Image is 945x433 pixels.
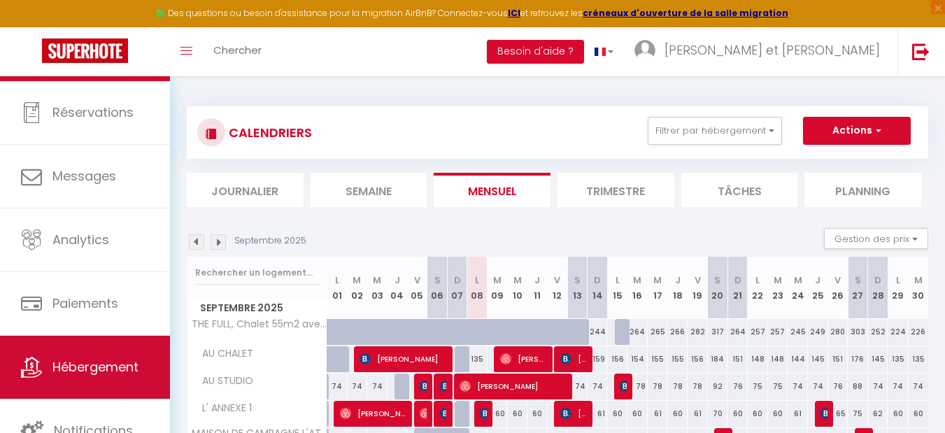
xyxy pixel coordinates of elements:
[820,400,827,427] span: [PERSON_NAME]
[734,274,741,287] abbr: D
[493,274,502,287] abbr: M
[667,257,688,319] th: 18
[203,27,272,76] a: Chercher
[213,43,262,57] span: Chercher
[808,257,828,319] th: 25
[414,274,420,287] abbr: V
[594,274,601,287] abbr: D
[768,319,788,345] div: 257
[395,274,400,287] abbr: J
[420,373,427,399] span: Younesse [PERSON_NAME]
[467,257,488,319] th: 08
[190,346,257,362] span: AU CHALET
[554,274,560,287] abbr: V
[557,173,674,207] li: Trimestre
[848,257,868,319] th: 27
[567,374,588,399] div: 74
[648,374,668,399] div: 78
[52,231,109,248] span: Analytics
[583,7,788,19] strong: créneaux d'ouverture de la salle migration
[896,274,900,287] abbr: L
[868,346,888,372] div: 145
[447,257,467,319] th: 07
[488,401,508,427] div: 60
[190,319,329,329] span: THE FULL, Chalet 55m2 avec [PERSON_NAME] + Studio 25m2
[828,257,848,319] th: 26
[804,173,921,207] li: Planning
[708,319,728,345] div: 317
[748,257,768,319] th: 22
[912,43,930,60] img: logout
[327,374,348,399] div: 74
[187,298,327,318] span: Septembre 2025
[373,274,381,287] abbr: M
[627,319,648,345] div: 264
[620,373,627,399] span: [PERSON_NAME]
[627,401,648,427] div: 60
[768,374,788,399] div: 75
[727,257,748,319] th: 21
[225,117,312,148] h3: CALENDRIERS
[633,274,641,287] abbr: M
[327,257,348,319] th: 01
[748,346,768,372] div: 148
[648,257,668,319] th: 17
[888,401,908,427] div: 60
[487,40,584,64] button: Besoin d'aide ?
[834,274,841,287] abbr: V
[688,374,708,399] div: 78
[340,400,408,427] span: [PERSON_NAME]
[567,257,588,319] th: 13
[653,274,662,287] abbr: M
[868,401,888,427] div: 62
[440,400,447,427] span: [PERSON_NAME]
[665,41,880,59] span: [PERSON_NAME] et [PERSON_NAME]
[627,257,648,319] th: 16
[634,40,655,61] img: ...
[42,38,128,63] img: Super Booking
[681,173,798,207] li: Tâches
[727,374,748,399] div: 76
[828,374,848,399] div: 76
[607,346,627,372] div: 156
[627,374,648,399] div: 78
[848,401,868,427] div: 75
[195,260,319,285] input: Rechercher un logement...
[534,274,540,287] abbr: J
[607,401,627,427] div: 60
[855,274,861,287] abbr: S
[695,274,701,287] abbr: V
[335,274,339,287] abbr: L
[708,257,728,319] th: 20
[888,319,908,345] div: 224
[667,401,688,427] div: 60
[588,401,608,427] div: 61
[407,257,427,319] th: 05
[748,374,768,399] div: 75
[588,374,608,399] div: 74
[888,257,908,319] th: 29
[788,401,808,427] div: 61
[774,274,782,287] abbr: M
[874,274,881,287] abbr: D
[848,374,868,399] div: 88
[868,257,888,319] th: 28
[454,274,461,287] abbr: D
[311,173,427,207] li: Semaine
[888,374,908,399] div: 74
[190,374,257,389] span: AU STUDIO
[548,257,568,319] th: 12
[52,167,116,185] span: Messages
[574,274,581,287] abbr: S
[748,401,768,427] div: 60
[888,346,908,372] div: 135
[360,346,448,372] span: [PERSON_NAME]
[688,319,708,345] div: 282
[688,257,708,319] th: 19
[908,319,928,345] div: 226
[908,257,928,319] th: 30
[347,374,367,399] div: 74
[848,346,868,372] div: 176
[434,274,441,287] abbr: S
[868,319,888,345] div: 252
